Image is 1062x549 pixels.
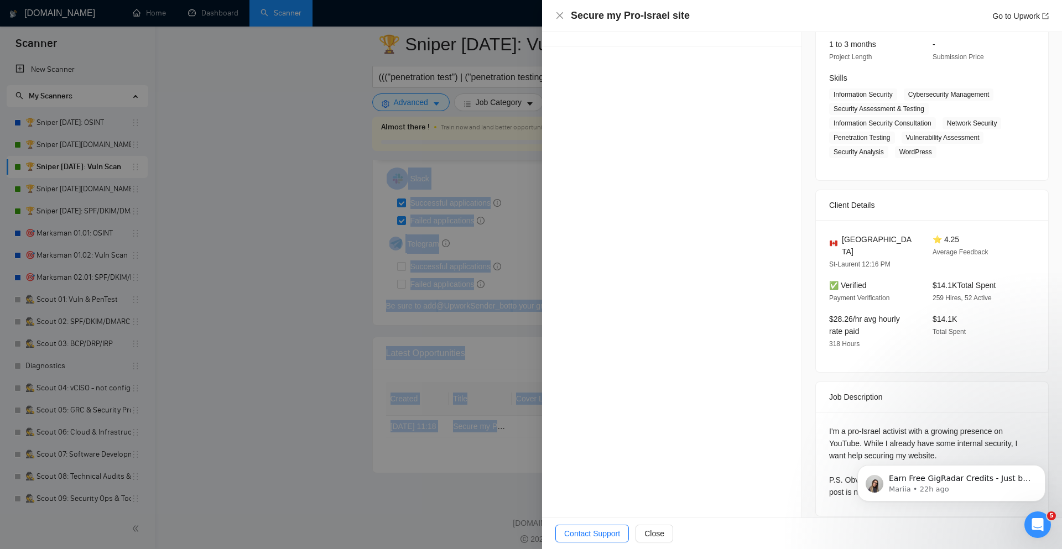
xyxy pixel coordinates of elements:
[829,260,891,268] span: St-Laurent 12:16 PM
[842,233,915,258] span: [GEOGRAPHIC_DATA]
[636,525,673,542] button: Close
[555,11,564,20] span: close
[555,525,629,542] button: Contact Support
[829,281,867,290] span: ✅ Verified
[933,294,992,302] span: 259 Hires, 52 Active
[933,40,935,49] span: -
[829,40,876,49] span: 1 to 3 months
[829,74,847,82] span: Skills
[555,11,564,20] button: Close
[829,315,900,336] span: $28.26/hr avg hourly rate paid
[902,132,984,144] span: Vulnerability Assessment
[829,294,889,302] span: Payment Verification
[943,117,1002,129] span: Network Security
[895,146,936,158] span: WordPress
[829,88,897,101] span: Information Security
[1047,511,1056,520] span: 5
[933,281,996,290] span: $14.1K Total Spent
[644,527,664,540] span: Close
[992,12,1049,20] a: Go to Upworkexport
[829,190,1035,220] div: Client Details
[933,53,984,61] span: Submission Price
[571,9,690,23] h4: Secure my Pro-Israel site
[829,53,872,61] span: Project Length
[829,103,929,115] span: Security Assessment & Testing
[564,527,620,540] span: Contact Support
[830,239,837,247] img: 🇨🇦
[829,146,888,158] span: Security Analysis
[841,442,1062,519] iframe: Intercom notifications message
[829,132,895,144] span: Penetration Testing
[933,248,988,256] span: Average Feedback
[1042,13,1049,19] span: export
[933,328,966,336] span: Total Spent
[933,315,957,323] span: $14.1K
[829,340,860,348] span: 318 Hours
[904,88,994,101] span: Cybersecurity Management
[1024,511,1051,538] iframe: Intercom live chat
[829,117,936,129] span: Information Security Consultation
[829,425,1035,498] div: I'm a pro-Israel activist with a growing presence on YouTube. While I already have some internal ...
[933,235,959,244] span: ⭐ 4.25
[829,382,1035,412] div: Job Description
